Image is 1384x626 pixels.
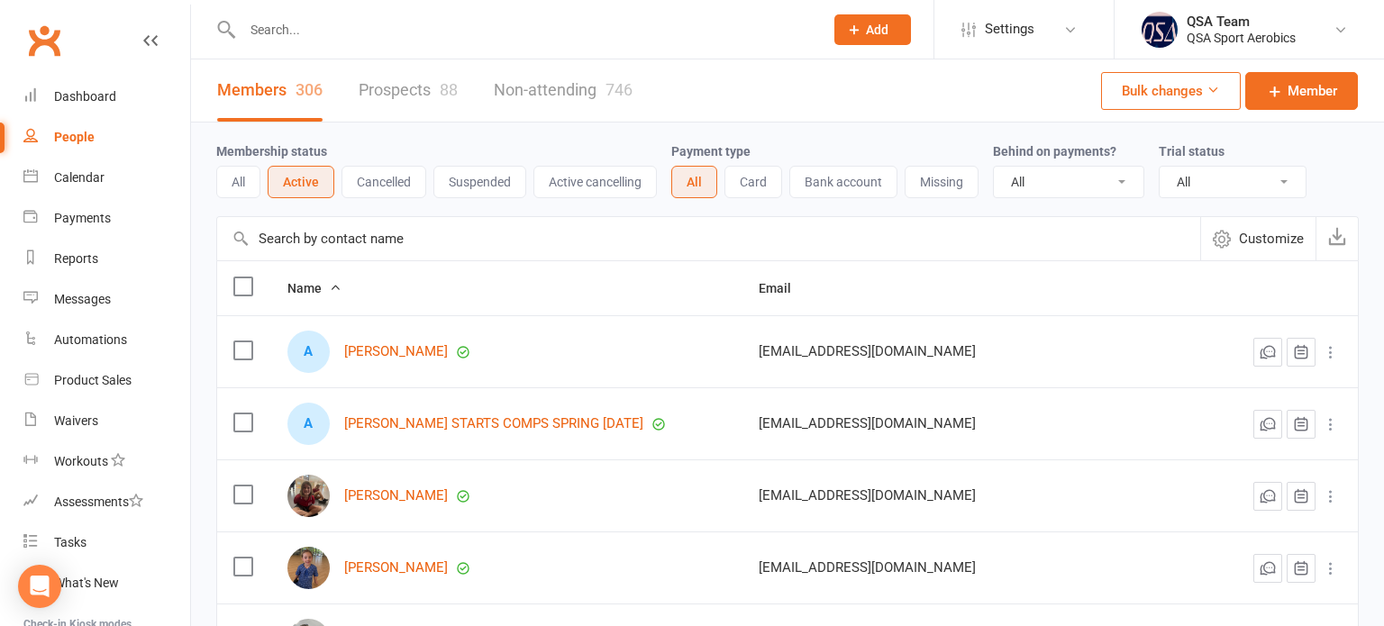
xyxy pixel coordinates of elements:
button: Name [287,277,341,299]
a: What's New [23,563,190,603]
div: Payments [54,211,111,225]
button: Bulk changes [1101,72,1241,110]
input: Search by contact name [217,217,1200,260]
a: [PERSON_NAME] [344,488,448,504]
button: Email [759,277,811,299]
div: Messages [54,292,111,306]
div: A [287,331,330,373]
span: [EMAIL_ADDRESS][DOMAIN_NAME] [759,334,976,368]
a: Waivers [23,401,190,441]
span: Settings [985,9,1034,50]
a: Workouts [23,441,190,482]
a: Non-attending746 [494,59,633,122]
a: Reports [23,239,190,279]
button: Customize [1200,217,1316,260]
div: Calendar [54,170,105,185]
div: Dashboard [54,89,116,104]
span: [EMAIL_ADDRESS][DOMAIN_NAME] [759,406,976,440]
a: Assessments [23,482,190,522]
div: Tasks [54,535,86,549]
div: People [54,130,95,144]
span: Email [759,281,811,295]
a: Automations [23,320,190,360]
a: [PERSON_NAME] STARTS COMPS SPRING [DATE] [344,416,643,431]
span: Member [1288,80,1337,102]
a: Dashboard [23,77,190,117]
button: Suspended [433,166,526,198]
div: 746 [605,80,633,99]
label: Membership status [216,144,327,159]
div: Product Sales [54,373,132,387]
a: People [23,117,190,158]
label: Trial status [1159,144,1225,159]
div: 306 [296,80,323,99]
button: All [216,166,260,198]
a: Prospects88 [359,59,458,122]
a: Member [1245,72,1358,110]
button: Missing [905,166,979,198]
button: Card [724,166,782,198]
a: [PERSON_NAME] [344,344,448,359]
button: Bank account [789,166,897,198]
a: Messages [23,279,190,320]
a: Members306 [217,59,323,122]
div: QSA Sport Aerobics [1187,30,1296,46]
div: Waivers [54,413,98,428]
button: Cancelled [341,166,426,198]
div: A [287,403,330,445]
div: Automations [54,332,127,347]
div: Reports [54,251,98,266]
a: Clubworx [22,18,67,63]
span: [EMAIL_ADDRESS][DOMAIN_NAME] [759,550,976,585]
button: Add [834,14,911,45]
a: Calendar [23,158,190,198]
a: [PERSON_NAME] [344,560,448,576]
a: Tasks [23,522,190,563]
label: Behind on payments? [993,144,1116,159]
div: 88 [440,80,458,99]
span: Add [866,23,888,37]
img: thumb_image1645967867.png [1142,12,1178,48]
input: Search... [237,17,811,42]
div: Open Intercom Messenger [18,565,61,608]
span: Name [287,281,341,295]
button: Active cancelling [533,166,657,198]
div: Workouts [54,454,108,468]
button: All [671,166,717,198]
div: Assessments [54,494,143,509]
a: Product Sales [23,360,190,401]
a: Payments [23,198,190,239]
div: What's New [54,576,119,590]
span: [EMAIL_ADDRESS][DOMAIN_NAME] [759,478,976,513]
span: Customize [1239,228,1304,249]
div: QSA Team [1187,14,1296,30]
button: Active [268,166,334,198]
label: Payment type [671,144,751,159]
